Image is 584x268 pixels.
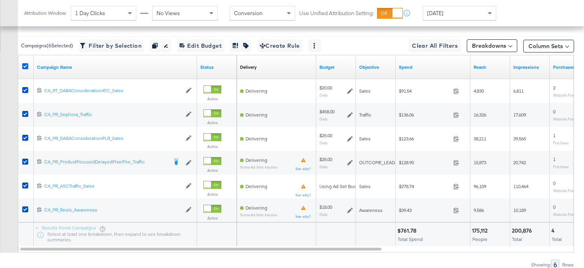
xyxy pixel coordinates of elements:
button: Breakdowns [467,39,517,52]
div: Rows [562,262,574,268]
span: 0 [553,204,555,210]
span: OUTCOME_LEADS [359,159,398,165]
span: 6,811 [513,88,524,94]
div: $18.00 [319,204,332,210]
a: The number of times your ad was served. On mobile apps an ad is counted as served the first time ... [513,64,547,70]
span: 1 [553,132,555,138]
div: Attribution Window: [24,10,67,16]
sub: Daily [319,212,328,217]
button: Filter by Selection [79,39,144,52]
div: $458.00 [319,109,335,115]
div: $25.00 [319,132,332,139]
span: People [472,236,487,242]
div: $761.78 [397,227,419,235]
label: Active [203,120,221,125]
sub: Daily [319,93,328,97]
button: Edit Budget [177,39,224,52]
a: CA_PR_Reels_Awareness [44,207,182,214]
div: 175,112 [472,227,490,235]
span: 9,586 [474,207,484,213]
span: $123.66 [399,136,450,142]
span: 1 Day Clicks [75,10,105,17]
a: CA_RT_DABAConsiderationATC_Sales [44,87,182,94]
sub: Some Ad Sets Inactive [240,213,277,217]
button: Clear All Filters [409,39,461,52]
span: Total [552,236,562,242]
span: Conversion [234,10,263,17]
span: $128.90 [399,159,450,165]
a: CA_PR_Sephora_Traffic [44,111,182,118]
span: $136.06 [399,112,450,118]
button: Create Rule [257,39,302,52]
span: Sales [359,183,371,189]
a: Reflects the ability of your Ad Campaign to achieve delivery based on ad states, schedule and bud... [240,64,257,70]
a: CA_PR_DABAConsiderationPLB_Sales [44,135,182,142]
span: Total Spend [398,236,423,242]
sub: Daily [319,140,328,145]
span: [DATE] [427,10,443,17]
span: Traffic [359,112,371,118]
span: Delivering [246,183,267,189]
a: The number of people your ad was served to. [474,64,507,70]
span: 0 [553,180,555,186]
div: CA_PR_ASCTraffic_Sales [44,183,182,189]
span: $39.43 [399,207,450,213]
a: Shows the current state of your Ad Campaign. [200,64,234,70]
span: Delivering [246,112,267,118]
span: $278.74 [399,183,450,189]
label: Active [203,144,221,149]
span: 0 [553,109,555,115]
span: 15,873 [474,159,486,165]
span: $91.54 [399,88,450,94]
sub: Purchase [553,164,569,169]
sub: Some Ad Sets Inactive [240,165,277,169]
span: 38,211 [474,136,486,142]
div: Using Ad Set Budget [319,183,364,190]
sub: Purchase [553,140,569,145]
span: Filter by Selection [81,41,141,51]
div: CA_PR_DABAConsiderationPLB_Sales [44,135,182,142]
span: 1 [553,156,555,162]
div: Showing: [531,262,551,268]
span: 96,109 [474,183,486,189]
span: Delivering [246,136,267,142]
span: Create Rule [260,41,300,51]
span: Awareness [359,207,383,213]
div: CA_PR_ProductFocusedDelayedPixelFire_Traffic [44,159,168,165]
a: Your campaign name. [37,64,194,70]
div: Campaigns ( 6 Selected) [21,42,73,49]
span: 4,830 [474,88,484,94]
label: Active [203,96,221,101]
span: Sales [359,136,371,142]
div: $25.00 [319,156,332,163]
span: Delivering [246,88,267,94]
button: Column Sets [523,40,574,52]
span: 39,565 [513,136,526,142]
div: 4 [551,227,557,235]
span: 20,742 [513,159,526,165]
sub: Daily [319,117,328,121]
label: Active [203,216,221,221]
span: 2 [553,85,555,91]
span: Total [512,236,522,242]
a: CA_PR_ASCTraffic_Sales [44,183,182,190]
a: CA_PR_ProductFocusedDelayedPixelFire_Traffic [44,159,168,167]
span: 16,326 [474,112,486,118]
span: Edit Budget [180,41,222,51]
span: Sales [359,88,371,94]
label: Active [203,192,221,197]
sub: Daily [319,164,328,169]
label: Active [203,168,221,173]
label: Use Unified Attribution Setting: [299,10,374,17]
a: The total amount spent to date. [399,64,467,70]
span: 17,609 [513,112,526,118]
span: Clear All Filters [412,41,458,51]
div: 200,876 [512,227,534,235]
span: Delivering [246,205,267,211]
div: $20.00 [319,85,332,91]
span: No Views [157,10,180,17]
div: Delivery [240,64,257,70]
